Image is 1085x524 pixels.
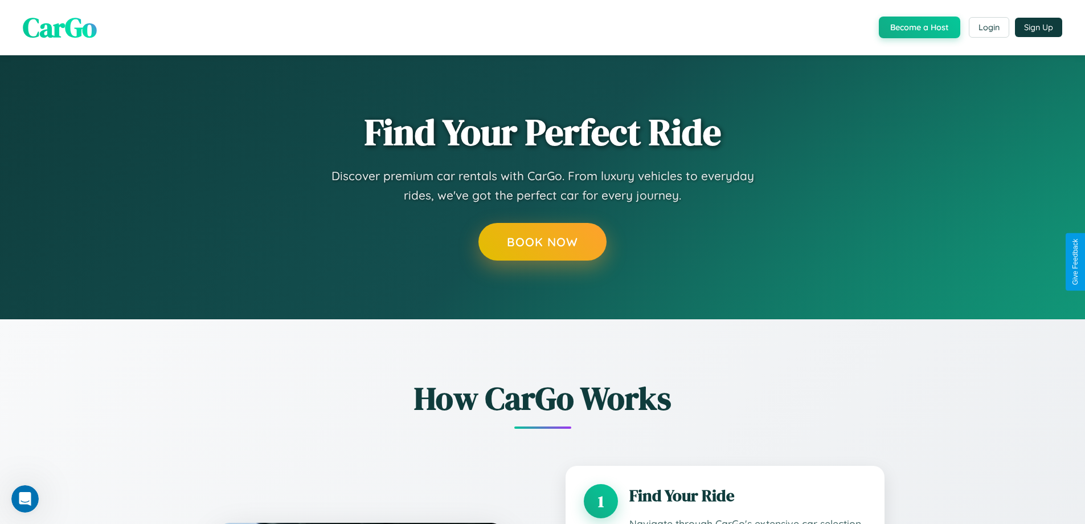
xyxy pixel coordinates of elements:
[879,17,960,38] button: Become a Host
[1015,18,1062,37] button: Sign Up
[365,112,721,152] h1: Find Your Perfect Ride
[478,223,607,261] button: Book Now
[201,376,885,420] h2: How CarGo Works
[1071,239,1079,285] div: Give Feedback
[969,17,1009,38] button: Login
[629,484,866,507] h3: Find Your Ride
[315,166,771,205] p: Discover premium car rentals with CarGo. From luxury vehicles to everyday rides, we've got the pe...
[11,485,39,513] iframe: Intercom live chat
[584,484,618,518] div: 1
[23,9,97,46] span: CarGo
